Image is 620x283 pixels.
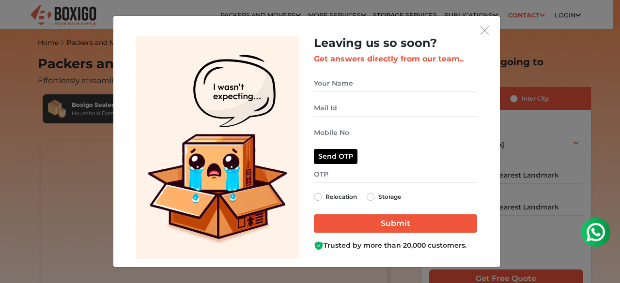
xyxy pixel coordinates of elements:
[136,36,299,259] img: Lead Welcome Image
[314,149,357,164] button: Send OTP
[480,26,489,35] img: exit
[314,241,324,251] img: Boxigo Customer Shield
[314,75,477,92] input: Your Name
[314,124,477,141] input: Mobile No
[314,100,477,117] input: Mail Id
[314,240,477,251] div: Trusted by more than 20,000 customers.
[314,166,477,183] input: OTP
[314,54,477,63] h3: Get answers directly from our team..
[314,36,477,50] h2: Leaving us so soon?
[378,191,401,203] label: Storage
[325,191,357,203] label: Relocation
[314,214,477,233] input: Submit
[10,10,29,29] img: whatsapp-icon.svg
